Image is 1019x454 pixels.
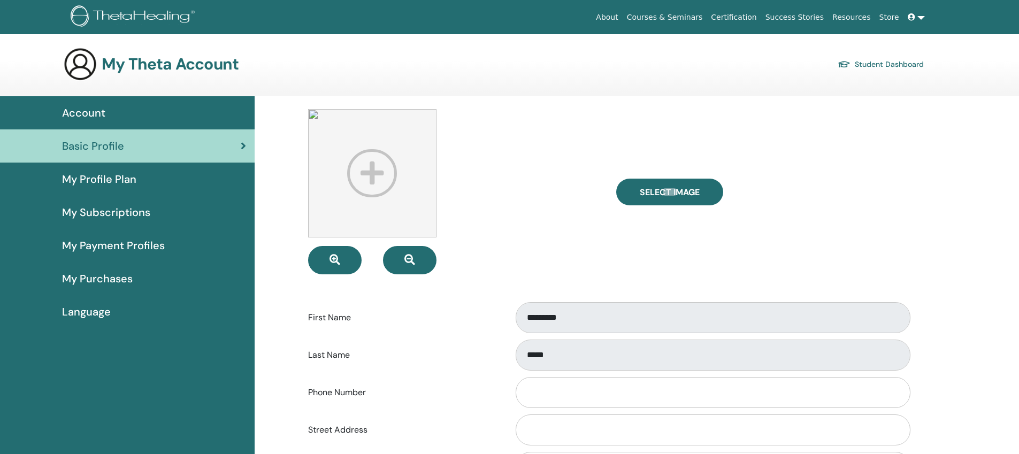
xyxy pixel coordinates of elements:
[102,55,239,74] h3: My Theta Account
[62,237,165,253] span: My Payment Profiles
[62,271,133,287] span: My Purchases
[300,345,505,365] label: Last Name
[875,7,903,27] a: Store
[62,304,111,320] span: Language
[308,109,436,237] img: profile
[62,171,136,187] span: My Profile Plan
[623,7,707,27] a: Courses & Seminars
[63,47,97,81] img: generic-user-icon.jpg
[300,420,505,440] label: Street Address
[838,57,924,72] a: Student Dashboard
[62,105,105,121] span: Account
[761,7,828,27] a: Success Stories
[707,7,761,27] a: Certification
[62,204,150,220] span: My Subscriptions
[62,138,124,154] span: Basic Profile
[300,382,505,403] label: Phone Number
[640,187,700,198] span: Select Image
[300,307,505,328] label: First Name
[663,188,677,196] input: Select Image
[838,60,851,69] img: graduation-cap.svg
[592,7,622,27] a: About
[828,7,875,27] a: Resources
[71,5,198,29] img: logo.png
